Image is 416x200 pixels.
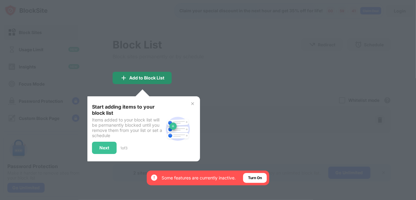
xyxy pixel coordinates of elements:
div: Turn On [248,175,262,181]
img: x-button.svg [190,101,195,106]
img: error-circle-white.svg [150,174,158,181]
div: Start adding items to your block list [92,104,163,116]
div: Items added to your block list will be permanently blocked until you remove them from your list o... [92,117,163,138]
div: Next [99,145,109,150]
div: 1 of 3 [120,146,127,150]
div: Add to Block List [129,75,164,80]
div: Some features are currently inactive. [162,175,236,181]
img: block-site.svg [163,114,193,144]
